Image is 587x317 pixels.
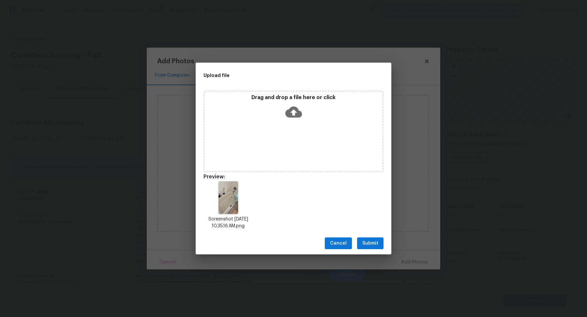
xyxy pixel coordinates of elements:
h2: Upload file [203,72,354,79]
p: Screenshot [DATE] 10.35.16 AM.png [203,216,253,230]
span: Submit [362,239,378,248]
button: Submit [357,237,384,249]
span: Cancel [330,239,347,248]
img: MAAAAASUVORK5CYII= [218,181,238,214]
p: Drag and drop a file here or click [204,94,383,101]
button: Cancel [325,237,352,249]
